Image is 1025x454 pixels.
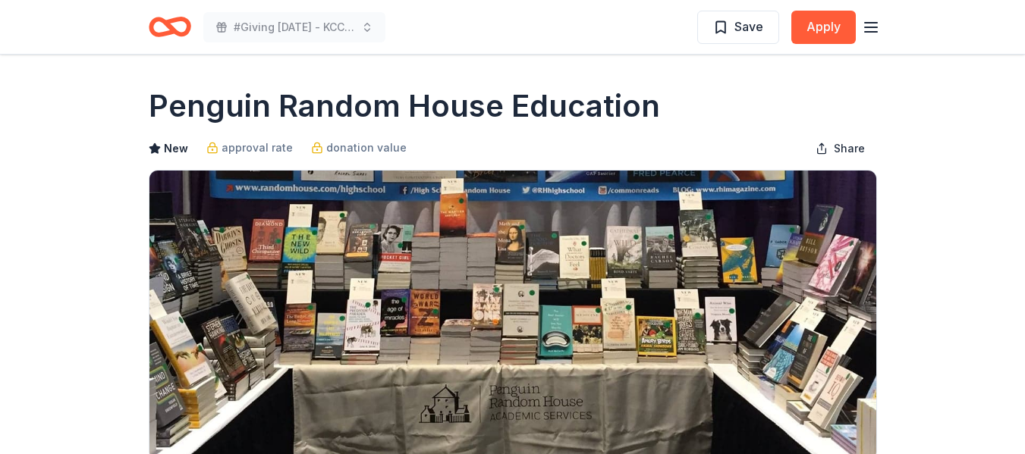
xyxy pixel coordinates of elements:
span: approval rate [222,139,293,157]
span: Share [834,139,865,158]
button: Save [697,11,779,44]
a: approval rate [206,139,293,157]
span: Save [734,17,763,36]
button: Share [803,133,877,164]
button: #Giving [DATE] - KCC [DATE] [203,12,385,42]
a: Home [149,9,191,45]
a: donation value [311,139,407,157]
span: #Giving [DATE] - KCC [DATE] [234,18,355,36]
button: Apply [791,11,856,44]
h1: Penguin Random House Education [149,85,660,127]
span: New [164,139,188,158]
span: donation value [326,139,407,157]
